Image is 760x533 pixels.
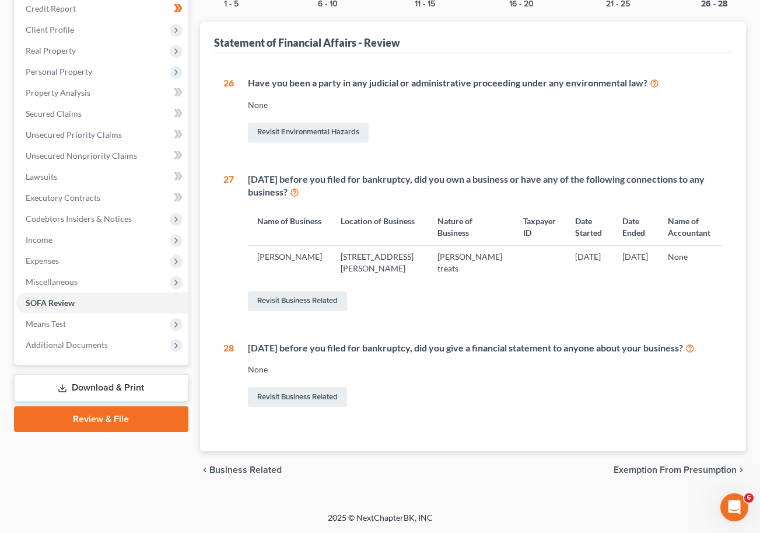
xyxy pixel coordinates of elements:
[16,103,188,124] a: Secured Claims
[248,123,369,142] a: Revisit Environmental Hazards
[16,166,188,187] a: Lawsuits
[428,208,513,245] th: Nature of Business
[331,246,429,280] td: [STREET_ADDRESS][PERSON_NAME]
[428,246,513,280] td: [PERSON_NAME] treats
[26,319,66,329] span: Means Test
[200,465,282,475] button: chevron_left Business Related
[14,406,188,432] a: Review & File
[26,214,132,224] span: Codebtors Insiders & Notices
[514,208,566,245] th: Taxpayer ID
[26,172,57,182] span: Lawsuits
[223,342,234,410] div: 28
[248,246,331,280] td: [PERSON_NAME]
[26,151,137,161] span: Unsecured Nonpriority Claims
[248,342,723,355] div: [DATE] before you filed for bankruptcy, did you give a financial statement to anyone about your b...
[659,208,723,245] th: Name of Accountant
[200,465,209,475] i: chevron_left
[744,493,754,503] span: 6
[659,246,723,280] td: None
[26,277,78,287] span: Miscellaneous
[26,340,108,350] span: Additional Documents
[614,465,746,475] button: Exemption from Presumption chevron_right
[26,235,52,245] span: Income
[614,465,737,475] span: Exemption from Presumption
[16,292,188,313] a: SOFA Review
[26,67,92,76] span: Personal Property
[26,88,90,97] span: Property Analysis
[26,25,74,34] span: Client Profile
[26,46,76,55] span: Real Property
[248,364,723,375] div: None
[14,374,188,402] a: Download & Print
[214,36,400,50] div: Statement of Financial Affairs - Review
[26,4,76,13] span: Credit Report
[613,208,659,245] th: Date Ended
[26,256,59,266] span: Expenses
[48,512,713,533] div: 2025 © NextChapterBK, INC
[16,145,188,166] a: Unsecured Nonpriority Claims
[16,82,188,103] a: Property Analysis
[566,208,613,245] th: Date Started
[26,130,122,140] span: Unsecured Priority Claims
[26,193,100,203] span: Executory Contracts
[248,208,331,245] th: Name of Business
[248,76,723,90] div: Have you been a party in any judicial or administrative proceeding under any environmental law?
[331,208,429,245] th: Location of Business
[26,109,82,119] span: Secured Claims
[223,76,234,145] div: 26
[16,187,188,208] a: Executory Contracts
[613,246,659,280] td: [DATE]
[737,465,746,475] i: chevron_right
[248,99,723,111] div: None
[223,173,234,313] div: 27
[16,124,188,145] a: Unsecured Priority Claims
[26,298,75,308] span: SOFA Review
[566,246,613,280] td: [DATE]
[209,465,282,475] span: Business Related
[720,493,748,521] iframe: Intercom live chat
[248,173,723,200] div: [DATE] before you filed for bankruptcy, did you own a business or have any of the following conne...
[248,291,347,311] a: Revisit Business Related
[248,387,347,407] a: Revisit Business Related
